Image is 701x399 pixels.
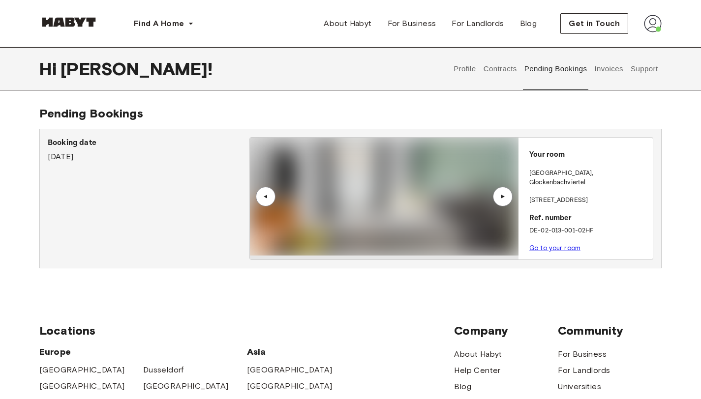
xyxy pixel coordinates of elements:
[134,18,184,29] span: Find A Home
[569,18,620,29] span: Get in Touch
[454,323,558,338] span: Company
[39,17,98,27] img: Habyt
[644,15,662,32] img: avatar
[529,196,649,205] p: [STREET_ADDRESS]
[558,348,607,360] a: For Business
[39,58,61,79] span: Hi
[629,47,659,90] button: Support
[453,47,478,90] button: Profile
[529,226,649,236] p: DE-02-013-001-02HF
[560,13,628,34] button: Get in Touch
[261,194,271,199] div: ▲
[388,18,436,29] span: For Business
[39,346,247,358] span: Europe
[498,194,508,199] div: ▲
[126,14,202,33] button: Find A Home
[454,381,471,393] a: Blog
[558,365,610,376] a: For Landlords
[39,106,143,120] span: Pending Bookings
[444,14,512,33] a: For Landlords
[39,364,125,376] a: [GEOGRAPHIC_DATA]
[39,380,125,392] a: [GEOGRAPHIC_DATA]
[61,58,213,79] span: [PERSON_NAME] !
[529,169,649,188] p: [GEOGRAPHIC_DATA] , Glockenbachviertel
[380,14,444,33] a: For Business
[523,47,588,90] button: Pending Bookings
[143,364,184,376] a: Dusseldorf
[482,47,518,90] button: Contracts
[247,380,333,392] a: [GEOGRAPHIC_DATA]
[512,14,545,33] a: Blog
[452,18,504,29] span: For Landlords
[593,47,624,90] button: Invoices
[250,138,518,256] img: Image of the room
[529,244,580,252] a: Go to your room
[454,348,502,360] a: About Habyt
[247,364,333,376] a: [GEOGRAPHIC_DATA]
[247,346,351,358] span: Asia
[48,137,249,149] p: Booking date
[529,149,649,161] p: Your room
[450,47,662,90] div: user profile tabs
[48,137,249,163] div: [DATE]
[143,380,229,392] a: [GEOGRAPHIC_DATA]
[454,365,500,376] a: Help Center
[324,18,371,29] span: About Habyt
[520,18,537,29] span: Blog
[529,213,649,224] p: Ref. number
[39,323,454,338] span: Locations
[558,323,662,338] span: Community
[316,14,379,33] a: About Habyt
[558,381,601,393] a: Universities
